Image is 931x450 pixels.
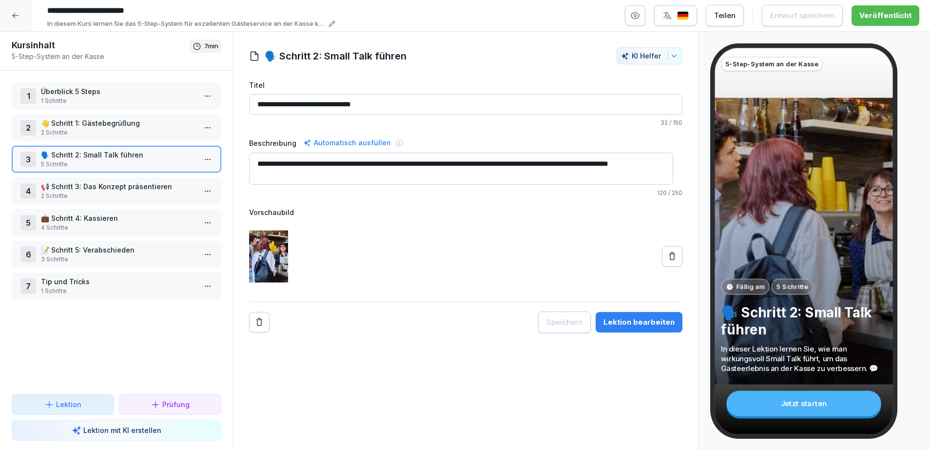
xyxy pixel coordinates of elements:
div: Entwurf speichern [770,10,834,21]
div: Veröffentlicht [859,10,912,21]
p: 5-Step-System an der Kasse [725,59,818,69]
p: / 250 [249,189,682,197]
button: Prüfung [119,394,221,415]
h1: Kursinhalt [12,39,190,51]
div: Automatisch ausfüllen [301,137,393,149]
div: 2 [20,120,36,136]
label: Titel [249,80,682,90]
p: 📢 Schritt 3: Das Konzept präsentieren [41,181,196,192]
h1: 🗣️ Schritt 2: Small Talk führen [265,49,407,63]
div: 5 [20,215,36,231]
p: 📝 Schritt 5: Verabschieden [41,245,196,255]
p: 👋 Schritt 1: Gästebegrüßung [41,118,196,128]
button: Entwurf speichern [762,5,843,26]
img: b8k2ds161e6uo1cwx3qeycsg.png [249,221,288,292]
button: Veröffentlicht [852,5,919,26]
p: Prüfung [162,399,190,410]
p: 🗣️ Schritt 2: Small Talk führen [41,150,196,160]
p: 💼 Schritt 4: Kassieren [41,213,196,223]
p: 5 Schritte [41,160,196,169]
span: 32 [660,119,668,126]
button: Teilen [706,5,744,26]
button: Speichern [538,312,591,333]
p: 1 Schritte [41,97,196,105]
div: 2👋 Schritt 1: Gästebegrüßung2 Schritte [12,114,221,141]
img: de.svg [677,11,689,20]
div: 5💼 Schritt 4: Kassieren4 Schritte [12,209,221,236]
div: Jetzt starten [726,391,881,416]
button: Lektion bearbeiten [596,312,682,333]
div: 4 [20,183,36,199]
p: Tip und Tricks [41,276,196,287]
p: Lektion [56,399,81,410]
label: Vorschaubild [249,207,682,217]
p: In diesem Kurs lernen Sie das 5-Step-System für exzellenten Gästeservice an der Kasse kennen. Die... [47,19,326,29]
div: Teilen [714,10,736,21]
div: 7 [20,278,36,294]
div: 3 [20,152,36,167]
div: 7Tip und Tricks1 Schritte [12,273,221,299]
p: 5 Schritte [776,282,808,292]
p: 5-Step-System an der Kasse [12,51,190,61]
p: 3 Schritte [41,255,196,264]
div: Lektion bearbeiten [603,317,675,328]
button: KI Helfer [617,47,682,64]
p: Fällig am [736,282,765,292]
button: Lektion mit KI erstellen [12,420,221,441]
p: 🗣️ Schritt 2: Small Talk führen [721,304,886,338]
p: 2 Schritte [41,128,196,137]
p: Lektion mit KI erstellen [83,425,161,435]
p: 4 Schritte [41,223,196,232]
p: 7 min [204,41,218,51]
div: 4📢 Schritt 3: Das Konzept präsentieren2 Schritte [12,177,221,204]
p: Überblick 5 Steps [41,86,196,97]
span: 120 [657,189,667,196]
div: KI Helfer [621,52,678,60]
p: 1 Schritte [41,287,196,295]
button: Lektion [12,394,114,415]
div: 1Überblick 5 Steps1 Schritte [12,82,221,109]
div: Speichern [546,317,582,328]
button: Remove [249,312,270,333]
p: / 150 [249,118,682,127]
div: 3🗣️ Schritt 2: Small Talk führen5 Schritte [12,146,221,173]
p: 2 Schritte [41,192,196,200]
label: Beschreibung [249,138,296,148]
div: 1 [20,88,36,104]
div: 6📝 Schritt 5: Verabschieden3 Schritte [12,241,221,268]
div: 6 [20,247,36,262]
p: In dieser Lektion lernen Sie, wie man wirkungsvoll Small Talk führt, um das Gästeerlebnis an der ... [721,344,886,373]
